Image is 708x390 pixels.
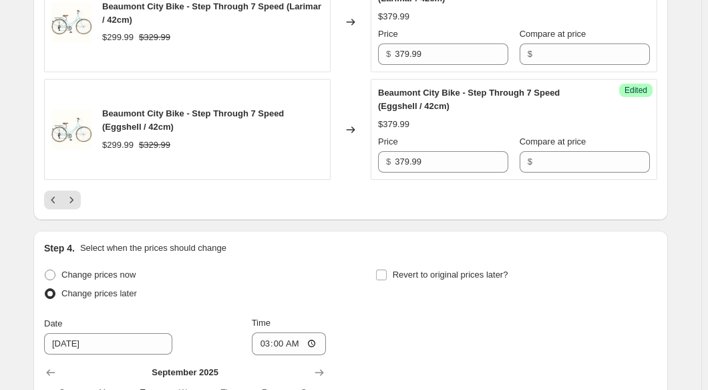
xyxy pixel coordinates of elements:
[44,191,63,209] button: Previous
[61,288,137,298] span: Change prices later
[139,138,170,152] strike: $329.99
[252,318,271,328] span: Time
[61,270,136,280] span: Change prices now
[378,118,409,131] div: $379.99
[386,49,391,59] span: $
[102,138,134,152] div: $299.99
[102,31,134,44] div: $299.99
[378,10,409,23] div: $379.99
[62,191,81,209] button: Next
[102,108,284,132] span: Beaumont City Bike - Step Through 7 Speed (Eggshell / 42cm)
[528,49,532,59] span: $
[139,31,170,44] strike: $329.99
[44,318,62,328] span: Date
[51,110,92,150] img: BeaumontST_Larimar_6005_1_1_80x.jpg
[378,29,398,39] span: Price
[528,157,532,167] span: $
[393,270,508,280] span: Revert to original prices later?
[44,333,172,355] input: 9/2/2025
[378,88,560,111] span: Beaumont City Bike - Step Through 7 Speed (Eggshell / 42cm)
[310,363,329,382] button: Show next month, October 2025
[44,191,81,209] nav: Pagination
[520,136,586,147] span: Compare at price
[252,332,327,355] input: 12:00
[386,157,391,167] span: $
[102,1,321,25] span: Beaumont City Bike - Step Through 7 Speed (Larimar / 42cm)
[378,136,398,147] span: Price
[520,29,586,39] span: Compare at price
[51,2,92,42] img: BeaumontST_Larimar_6005_1_1_80x.jpg
[625,85,647,96] span: Edited
[80,241,226,255] p: Select when the prices should change
[44,241,75,255] h2: Step 4.
[41,363,60,382] button: Show previous month, August 2025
